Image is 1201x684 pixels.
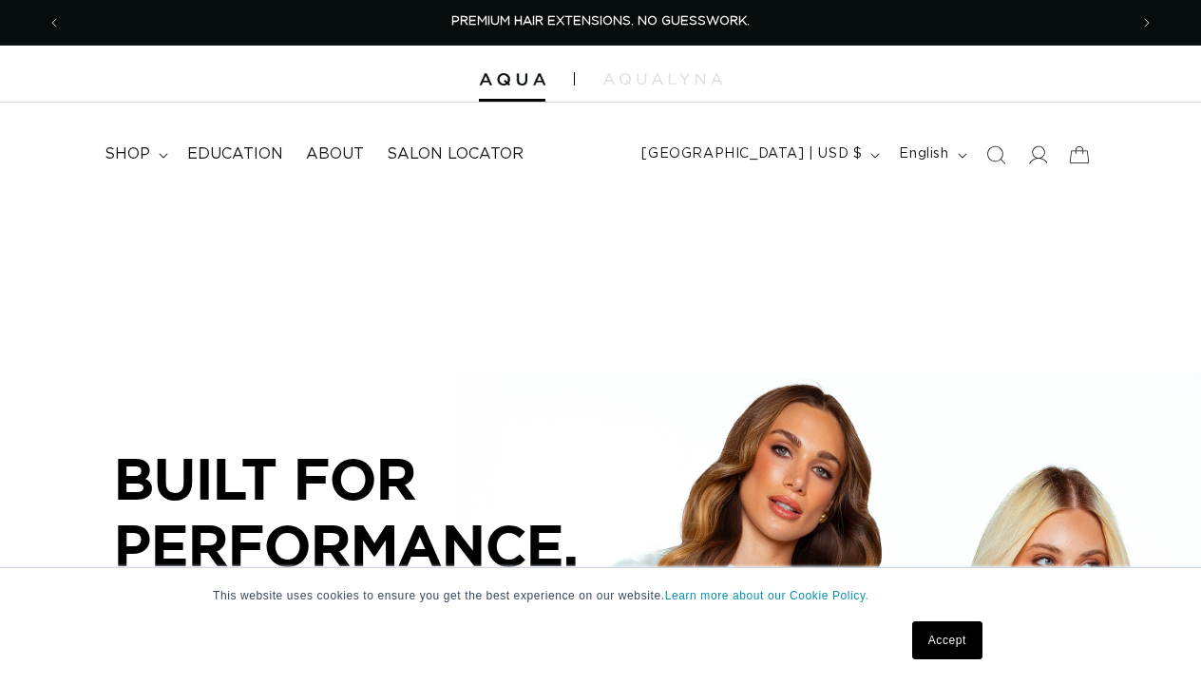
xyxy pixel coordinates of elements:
img: aqualyna.com [603,73,722,85]
a: Accept [912,621,982,659]
button: Previous announcement [33,5,75,41]
button: English [887,137,974,173]
a: About [295,133,375,176]
img: Aqua Hair Extensions [479,73,545,86]
span: shop [105,144,150,164]
summary: Search [975,134,1017,176]
span: PREMIUM HAIR EXTENSIONS. NO GUESSWORK. [451,15,750,28]
button: Next announcement [1126,5,1168,41]
summary: shop [93,133,176,176]
span: [GEOGRAPHIC_DATA] | USD $ [641,144,862,164]
button: [GEOGRAPHIC_DATA] | USD $ [630,137,887,173]
span: English [899,144,948,164]
a: Education [176,133,295,176]
span: Education [187,144,283,164]
span: Salon Locator [387,144,524,164]
a: Learn more about our Cookie Policy. [665,589,869,602]
p: This website uses cookies to ensure you get the best experience on our website. [213,587,988,604]
span: About [306,144,364,164]
a: Salon Locator [375,133,535,176]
